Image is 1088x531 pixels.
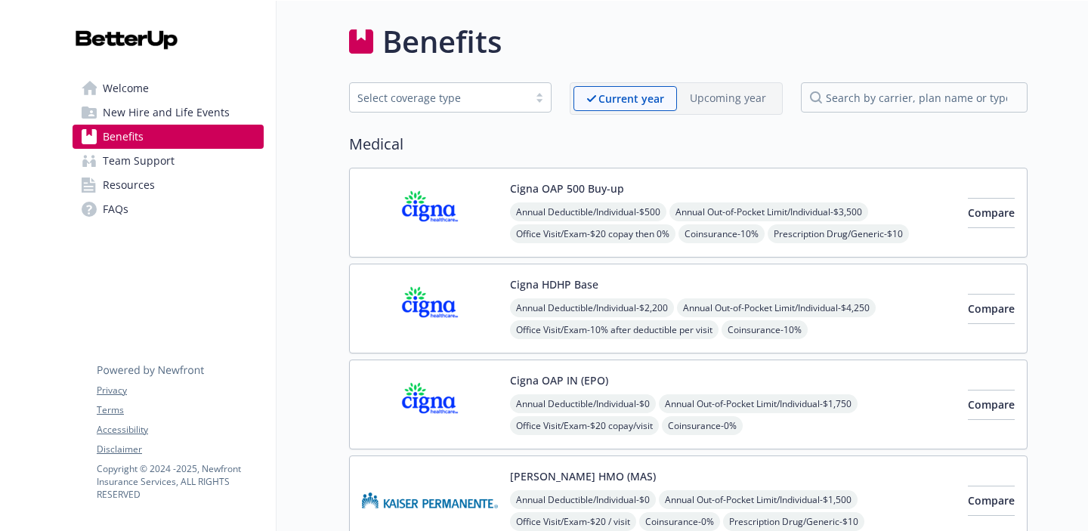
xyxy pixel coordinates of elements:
[968,390,1015,420] button: Compare
[723,512,864,531] span: Prescription Drug/Generic - $10
[659,394,858,413] span: Annual Out-of-Pocket Limit/Individual - $1,750
[97,384,263,397] a: Privacy
[510,416,659,435] span: Office Visit/Exam - $20 copay/visit
[678,224,765,243] span: Coinsurance - 10%
[801,82,1028,113] input: search by carrier, plan name or type
[73,197,264,221] a: FAQs
[103,173,155,197] span: Resources
[669,202,868,221] span: Annual Out-of-Pocket Limit/Individual - $3,500
[968,205,1015,220] span: Compare
[768,224,909,243] span: Prescription Drug/Generic - $10
[510,320,719,339] span: Office Visit/Exam - 10% after deductible per visit
[968,397,1015,412] span: Compare
[510,372,608,388] button: Cigna OAP IN (EPO)
[968,301,1015,316] span: Compare
[382,19,502,64] h1: Benefits
[103,197,128,221] span: FAQs
[968,486,1015,516] button: Compare
[362,276,498,341] img: CIGNA carrier logo
[357,90,521,106] div: Select coverage type
[73,76,264,100] a: Welcome
[73,100,264,125] a: New Hire and Life Events
[722,320,808,339] span: Coinsurance - 10%
[97,462,263,501] p: Copyright © 2024 - 2025 , Newfront Insurance Services, ALL RIGHTS RESERVED
[97,423,263,437] a: Accessibility
[97,443,263,456] a: Disclaimer
[103,76,149,100] span: Welcome
[103,149,175,173] span: Team Support
[510,512,636,531] span: Office Visit/Exam - $20 / visit
[659,490,858,509] span: Annual Out-of-Pocket Limit/Individual - $1,500
[73,125,264,149] a: Benefits
[510,490,656,509] span: Annual Deductible/Individual - $0
[510,181,624,196] button: Cigna OAP 500 Buy-up
[510,276,598,292] button: Cigna HDHP Base
[639,512,720,531] span: Coinsurance - 0%
[968,493,1015,508] span: Compare
[73,173,264,197] a: Resources
[968,198,1015,228] button: Compare
[662,416,743,435] span: Coinsurance - 0%
[510,394,656,413] span: Annual Deductible/Individual - $0
[510,202,666,221] span: Annual Deductible/Individual - $500
[103,100,230,125] span: New Hire and Life Events
[598,91,664,107] p: Current year
[510,224,675,243] span: Office Visit/Exam - $20 copay then 0%
[73,149,264,173] a: Team Support
[510,468,656,484] button: [PERSON_NAME] HMO (MAS)
[510,298,674,317] span: Annual Deductible/Individual - $2,200
[677,86,779,111] span: Upcoming year
[97,403,263,417] a: Terms
[103,125,144,149] span: Benefits
[362,372,498,437] img: CIGNA carrier logo
[362,181,498,245] img: CIGNA carrier logo
[677,298,876,317] span: Annual Out-of-Pocket Limit/Individual - $4,250
[690,90,766,106] p: Upcoming year
[968,294,1015,324] button: Compare
[349,133,1028,156] h2: Medical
